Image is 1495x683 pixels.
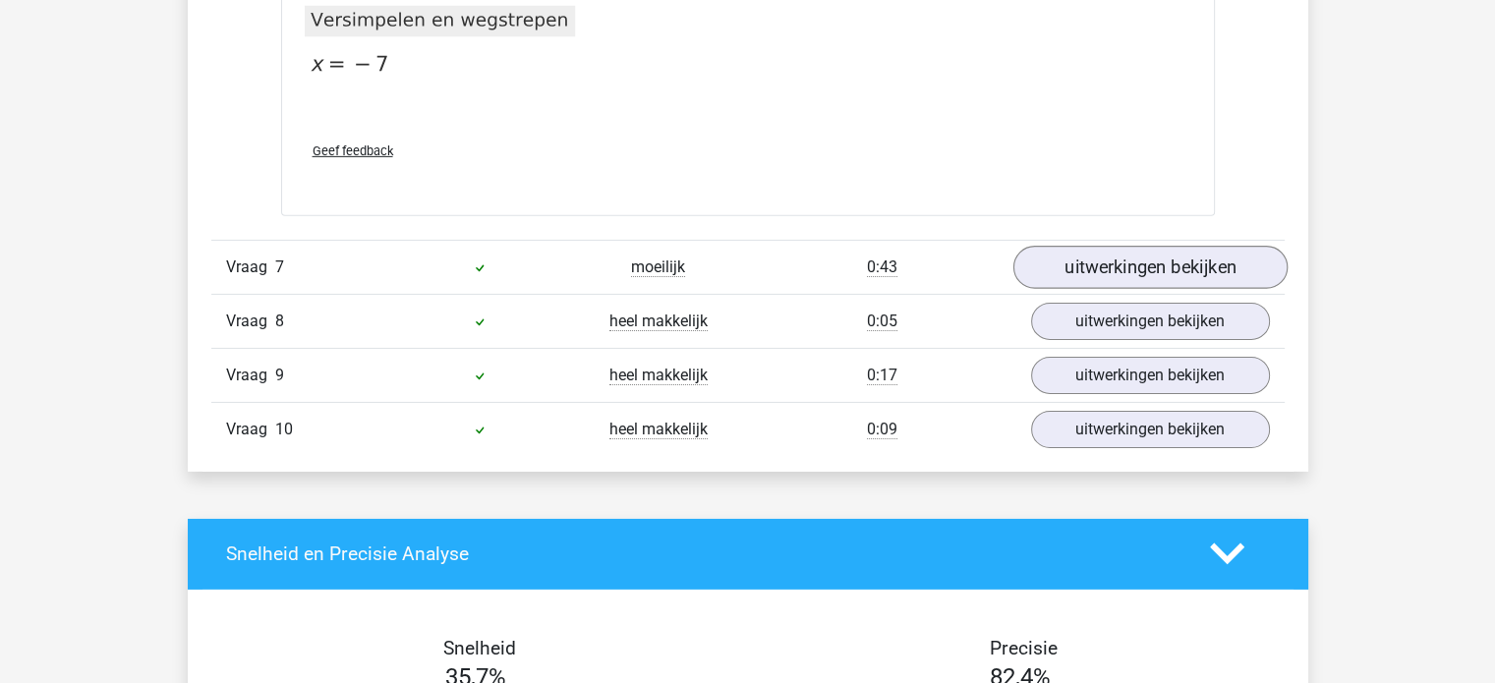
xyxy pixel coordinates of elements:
a: uitwerkingen bekijken [1012,246,1287,289]
span: heel makkelijk [609,420,708,439]
span: Vraag [226,310,275,333]
h4: Precisie [771,637,1278,659]
span: heel makkelijk [609,366,708,385]
a: uitwerkingen bekijken [1031,411,1270,448]
span: Vraag [226,418,275,441]
span: 0:09 [867,420,897,439]
span: Vraag [226,364,275,387]
h4: Snelheid [226,637,733,659]
span: 0:05 [867,312,897,331]
span: Geef feedback [313,143,393,158]
span: heel makkelijk [609,312,708,331]
span: 8 [275,312,284,330]
span: 7 [275,257,284,276]
h4: Snelheid en Precisie Analyse [226,542,1180,565]
span: 9 [275,366,284,384]
span: 0:17 [867,366,897,385]
a: uitwerkingen bekijken [1031,303,1270,340]
span: Vraag [226,256,275,279]
span: moeilijk [631,257,685,277]
a: uitwerkingen bekijken [1031,357,1270,394]
span: 10 [275,420,293,438]
span: 0:43 [867,257,897,277]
